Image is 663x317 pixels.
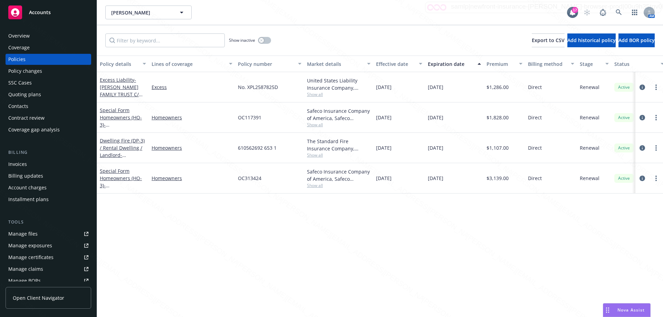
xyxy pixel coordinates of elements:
a: circleInformation [638,83,646,91]
span: Direct [528,114,542,121]
a: Overview [6,30,91,41]
a: Manage exposures [6,240,91,251]
span: [DATE] [428,144,443,151]
span: [PERSON_NAME] [111,9,171,16]
a: Start snowing [580,6,594,19]
span: [DATE] [428,175,443,182]
div: Lines of coverage [152,60,225,68]
a: Homeowners [152,175,232,182]
a: Manage BORs [6,275,91,286]
span: Add historical policy [567,37,616,43]
input: Filter by keyword... [105,33,225,47]
span: Active [617,175,631,181]
span: $1,828.00 [487,114,509,121]
span: Renewal [580,175,599,182]
span: Active [617,84,631,90]
span: Direct [528,144,542,151]
div: Contract review [8,112,45,123]
div: 17 [572,7,578,13]
button: Export to CSV [532,33,565,47]
a: Quoting plans [6,89,91,100]
div: Manage files [8,228,38,239]
span: Renewal [580,83,599,91]
button: Policy number [235,56,304,72]
a: Invoices [6,159,91,170]
div: The Standard Fire Insurance Company, Travelers Insurance [307,138,371,152]
a: Manage certificates [6,252,91,263]
button: Premium [484,56,525,72]
span: OC313424 [238,175,261,182]
a: Dwelling Fire (DP-3) / Rental Dwelling / Landlord [100,137,145,166]
a: more [652,144,660,152]
a: Special Form Homeowners (HO-3) [100,168,144,196]
a: Homeowners [152,114,232,121]
span: [DATE] [376,175,392,182]
div: Policy details [100,60,138,68]
div: Status [614,60,656,68]
a: more [652,83,660,91]
button: Add BOR policy [618,33,655,47]
a: Report a Bug [596,6,610,19]
span: Renewal [580,114,599,121]
div: Safeco Insurance Company of America, Safeco Insurance (Liberty Mutual) [307,107,371,122]
span: OC117391 [238,114,261,121]
span: $3,139.00 [487,175,509,182]
a: Search [612,6,626,19]
div: Billing updates [8,170,43,181]
span: [DATE] [376,144,392,151]
div: Manage claims [8,264,43,275]
button: [PERSON_NAME] [105,6,192,19]
a: circleInformation [638,113,646,122]
button: Billing method [525,56,577,72]
div: Installment plans [8,194,49,205]
span: Active [617,115,631,121]
a: Excess [152,83,232,91]
a: more [652,113,660,122]
a: Manage claims [6,264,91,275]
div: United States Liability Insurance Company, Mount [PERSON_NAME] Fire Insurance Company, [PERSON_NA... [307,77,371,91]
button: Stage [577,56,612,72]
a: circleInformation [638,174,646,182]
a: Policies [6,54,91,65]
span: Active [617,145,631,151]
div: Contacts [8,101,28,112]
button: Expiration date [425,56,484,72]
button: Policy details [97,56,149,72]
a: Accounts [6,3,91,22]
div: Quoting plans [8,89,41,100]
a: Billing updates [6,170,91,181]
a: Contacts [6,101,91,112]
span: Show all [307,182,371,188]
a: Switch app [628,6,642,19]
a: Policy changes [6,66,91,77]
span: Show inactive [229,37,255,43]
div: Billing [6,149,91,156]
div: Drag to move [603,304,612,317]
div: Expiration date [428,60,473,68]
div: Tools [6,219,91,226]
div: Policy changes [8,66,42,77]
a: Homeowners [152,144,232,151]
span: Show all [307,122,371,128]
span: Direct [528,175,542,182]
a: Coverage gap analysis [6,124,91,135]
div: Effective date [376,60,415,68]
span: Add BOR policy [618,37,655,43]
span: 610562692 653 1 [238,144,277,151]
span: [DATE] [376,83,392,91]
div: Premium [487,60,515,68]
div: Policies [8,54,26,65]
span: [DATE] [428,114,443,121]
a: Excess Liability [100,77,143,105]
a: Installment plans [6,194,91,205]
span: Renewal [580,144,599,151]
a: SSC Cases [6,77,91,88]
div: Stage [580,60,601,68]
span: - [STREET_ADDRESS] [100,152,144,166]
span: No. XPL2587825D [238,83,278,91]
button: Lines of coverage [149,56,235,72]
div: Manage BORs [8,275,41,286]
span: [DATE] [376,114,392,121]
div: Overview [8,30,30,41]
